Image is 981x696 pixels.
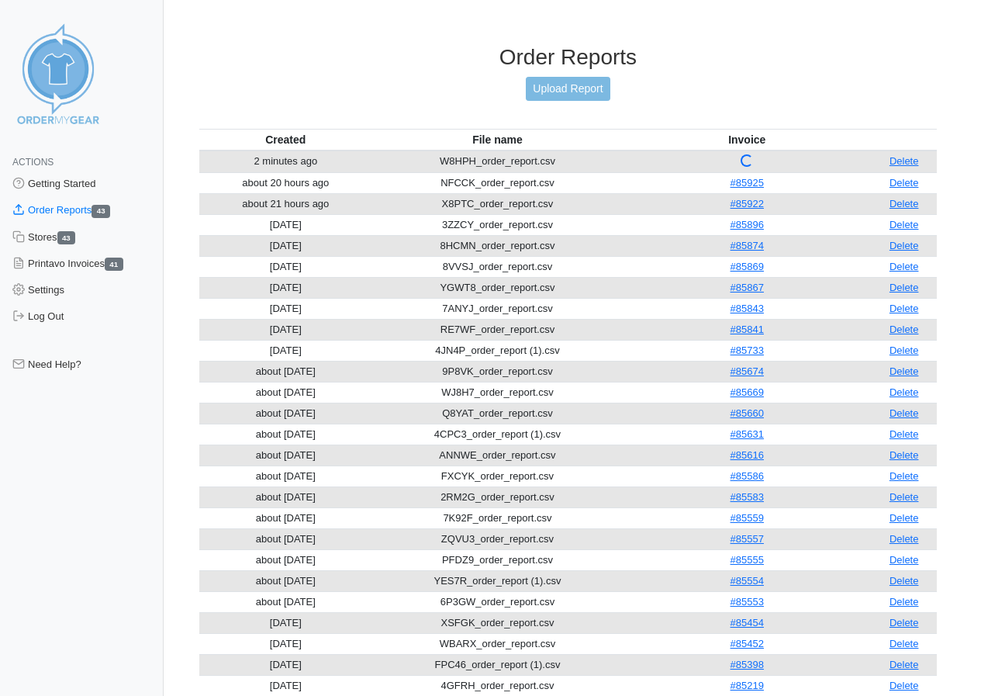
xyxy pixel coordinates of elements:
[199,654,372,675] td: [DATE]
[889,491,919,503] a: Delete
[372,424,623,445] td: 4CPC3_order_report (1).csv
[105,258,123,271] span: 41
[57,231,76,244] span: 43
[372,675,623,696] td: 4GFRH_order_report.csv
[199,235,372,256] td: [DATE]
[199,570,372,591] td: about [DATE]
[889,407,919,419] a: Delete
[199,172,372,193] td: about 20 hours ago
[889,575,919,587] a: Delete
[199,466,372,487] td: about [DATE]
[889,512,919,524] a: Delete
[199,591,372,612] td: about [DATE]
[889,596,919,608] a: Delete
[731,428,764,440] a: #85631
[731,575,764,587] a: #85554
[731,324,764,335] a: #85841
[372,403,623,424] td: Q8YAT_order_report.csv
[889,554,919,566] a: Delete
[199,193,372,214] td: about 21 hours ago
[889,345,919,356] a: Delete
[199,507,372,528] td: about [DATE]
[372,633,623,654] td: WBARX_order_report.csv
[199,277,372,298] td: [DATE]
[731,365,764,377] a: #85674
[889,155,919,167] a: Delete
[731,303,764,314] a: #85843
[372,570,623,591] td: YES7R_order_report (1).csv
[372,549,623,570] td: PFDZ9_order_report.csv
[372,172,623,193] td: NFCCK_order_report.csv
[731,386,764,398] a: #85669
[199,549,372,570] td: about [DATE]
[731,554,764,566] a: #85555
[889,240,919,251] a: Delete
[731,533,764,545] a: #85557
[731,240,764,251] a: #85874
[372,445,623,466] td: ANNWE_order_report.csv
[199,256,372,277] td: [DATE]
[12,157,54,168] span: Actions
[889,324,919,335] a: Delete
[199,403,372,424] td: about [DATE]
[372,340,623,361] td: 4JN4P_order_report (1).csv
[889,680,919,691] a: Delete
[372,235,623,256] td: 8HCMN_order_report.csv
[731,512,764,524] a: #85559
[199,151,372,173] td: 2 minutes ago
[731,596,764,608] a: #85553
[731,261,764,272] a: #85869
[731,638,764,649] a: #85452
[92,205,110,218] span: 43
[372,256,623,277] td: 8VVSJ_order_report.csv
[372,151,623,173] td: W8HPH_order_report.csv
[731,449,764,461] a: #85616
[372,129,623,151] th: File name
[889,365,919,377] a: Delete
[372,193,623,214] td: X8PTC_order_report.csv
[199,298,372,319] td: [DATE]
[199,129,372,151] th: Created
[199,633,372,654] td: [DATE]
[199,487,372,507] td: about [DATE]
[889,177,919,189] a: Delete
[889,617,919,628] a: Delete
[731,617,764,628] a: #85454
[731,219,764,230] a: #85896
[372,298,623,319] td: 7ANYJ_order_report.csv
[199,44,937,71] h3: Order Reports
[199,340,372,361] td: [DATE]
[889,428,919,440] a: Delete
[199,612,372,633] td: [DATE]
[199,445,372,466] td: about [DATE]
[372,654,623,675] td: FPC46_order_report (1).csv
[889,282,919,293] a: Delete
[889,261,919,272] a: Delete
[731,282,764,293] a: #85867
[372,612,623,633] td: XSFGK_order_report.csv
[889,533,919,545] a: Delete
[731,345,764,356] a: #85733
[889,303,919,314] a: Delete
[889,638,919,649] a: Delete
[731,491,764,503] a: #85583
[372,361,623,382] td: 9P8VK_order_report.csv
[372,487,623,507] td: 2RM2G_order_report.csv
[731,680,764,691] a: #85219
[199,675,372,696] td: [DATE]
[731,198,764,209] a: #85922
[372,214,623,235] td: 3ZZCY_order_report.csv
[623,129,871,151] th: Invoice
[199,424,372,445] td: about [DATE]
[731,659,764,670] a: #85398
[526,77,610,101] a: Upload Report
[889,219,919,230] a: Delete
[889,386,919,398] a: Delete
[199,361,372,382] td: about [DATE]
[889,449,919,461] a: Delete
[372,382,623,403] td: WJ8H7_order_report.csv
[889,470,919,482] a: Delete
[372,319,623,340] td: RE7WF_order_report.csv
[372,591,623,612] td: 6P3GW_order_report.csv
[372,528,623,549] td: ZQVU3_order_report.csv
